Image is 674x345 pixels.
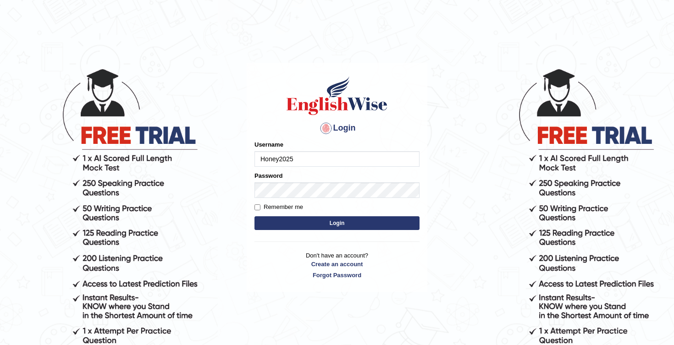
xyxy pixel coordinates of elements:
label: Password [254,171,282,180]
label: Username [254,140,283,149]
p: Don't have an account? [254,251,420,279]
h4: Login [254,121,420,136]
button: Login [254,216,420,230]
a: Create an account [254,260,420,268]
img: Logo of English Wise sign in for intelligent practice with AI [285,75,389,116]
input: Remember me [254,204,260,210]
a: Forgot Password [254,271,420,279]
label: Remember me [254,203,303,212]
